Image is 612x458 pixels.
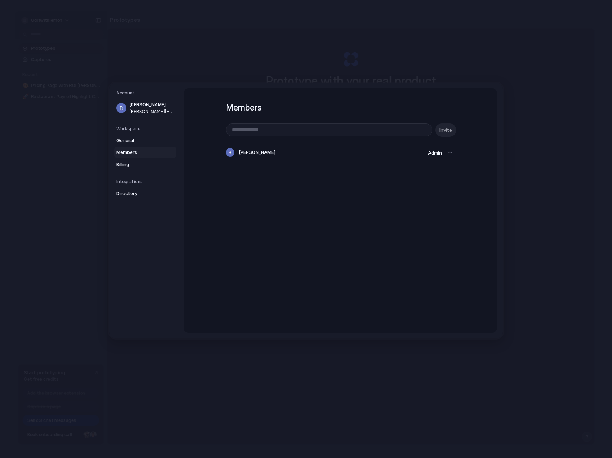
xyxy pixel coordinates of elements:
span: Billing [116,161,162,168]
span: [PERSON_NAME] [239,149,275,156]
h5: Workspace [116,126,176,132]
span: General [116,137,162,144]
a: Billing [114,159,176,170]
span: Directory [116,190,162,197]
a: [PERSON_NAME][PERSON_NAME][EMAIL_ADDRESS][DOMAIN_NAME] [114,99,176,117]
span: [PERSON_NAME][EMAIL_ADDRESS][DOMAIN_NAME] [129,108,175,115]
h1: Members [226,101,455,114]
span: [PERSON_NAME] [129,101,175,108]
a: General [114,135,176,146]
a: Members [114,147,176,158]
h5: Account [116,90,176,96]
span: Members [116,149,162,156]
a: Directory [114,188,176,199]
span: Admin [428,150,442,156]
h5: Integrations [116,179,176,185]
